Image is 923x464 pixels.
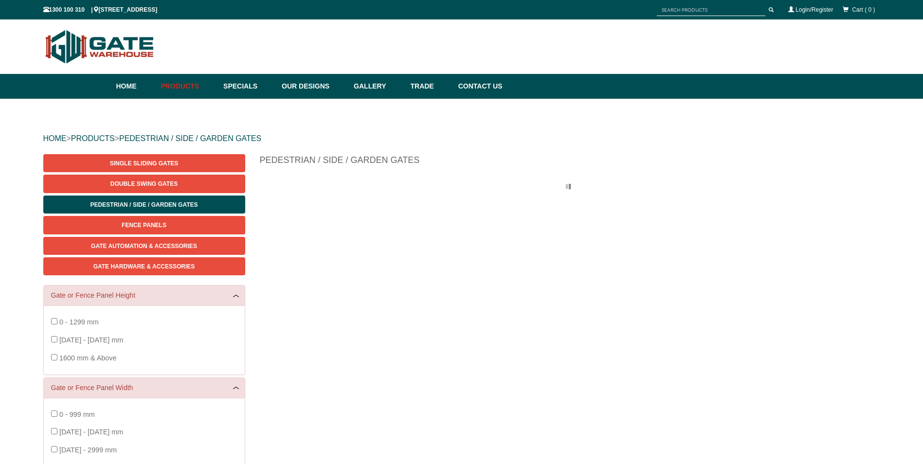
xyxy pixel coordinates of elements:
[122,222,166,229] span: Fence Panels
[349,74,405,99] a: Gallery
[43,24,157,69] img: Gate Warehouse
[43,216,245,234] a: Fence Panels
[260,154,880,171] h1: Pedestrian / Side / Garden Gates
[43,257,245,275] a: Gate Hardware & Accessories
[566,184,574,189] img: please_wait.gif
[43,175,245,193] a: Double Swing Gates
[156,74,219,99] a: Products
[277,74,349,99] a: Our Designs
[453,74,503,99] a: Contact Us
[852,6,875,13] span: Cart ( 0 )
[43,237,245,255] a: Gate Automation & Accessories
[59,354,117,362] span: 1600 mm & Above
[90,201,198,208] span: Pedestrian / Side / Garden Gates
[71,134,115,143] a: PRODUCTS
[43,134,67,143] a: HOME
[43,154,245,172] a: Single Sliding Gates
[218,74,277,99] a: Specials
[657,4,765,16] input: SEARCH PRODUCTS
[51,383,237,393] a: Gate or Fence Panel Width
[59,336,123,344] span: [DATE] - [DATE] mm
[59,446,117,454] span: [DATE] - 2999 mm
[93,263,195,270] span: Gate Hardware & Accessories
[59,318,99,326] span: 0 - 1299 mm
[43,196,245,214] a: Pedestrian / Side / Garden Gates
[119,134,261,143] a: PEDESTRIAN / SIDE / GARDEN GATES
[91,243,197,250] span: Gate Automation & Accessories
[59,428,123,436] span: [DATE] - [DATE] mm
[405,74,453,99] a: Trade
[43,6,158,13] span: 1300 100 310 | [STREET_ADDRESS]
[110,160,178,167] span: Single Sliding Gates
[43,123,880,154] div: > >
[59,410,95,418] span: 0 - 999 mm
[796,6,833,13] a: Login/Register
[116,74,156,99] a: Home
[110,180,178,187] span: Double Swing Gates
[51,290,237,301] a: Gate or Fence Panel Height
